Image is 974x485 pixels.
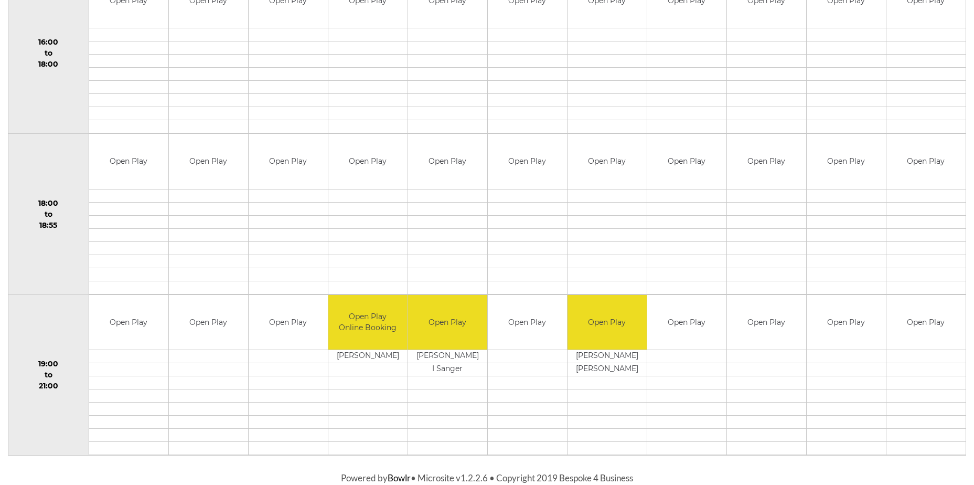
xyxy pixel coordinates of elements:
[328,350,408,363] td: [PERSON_NAME]
[408,295,487,350] td: Open Play
[727,295,806,350] td: Open Play
[169,134,248,189] td: Open Play
[341,472,633,483] span: Powered by • Microsite v1.2.2.6 • Copyright 2019 Bespoke 4 Business
[568,134,647,189] td: Open Play
[89,295,168,350] td: Open Play
[408,350,487,363] td: [PERSON_NAME]
[488,134,567,189] td: Open Play
[886,134,966,189] td: Open Play
[647,295,726,350] td: Open Play
[249,295,328,350] td: Open Play
[488,295,567,350] td: Open Play
[727,134,806,189] td: Open Play
[408,363,487,376] td: I Sanger
[328,295,408,350] td: Open Play Online Booking
[408,134,487,189] td: Open Play
[568,295,647,350] td: Open Play
[568,350,647,363] td: [PERSON_NAME]
[8,294,89,456] td: 19:00 to 21:00
[388,472,411,483] a: Bowlr
[89,134,168,189] td: Open Play
[807,295,886,350] td: Open Play
[807,134,886,189] td: Open Play
[886,295,966,350] td: Open Play
[169,295,248,350] td: Open Play
[568,363,647,376] td: [PERSON_NAME]
[328,134,408,189] td: Open Play
[8,134,89,295] td: 18:00 to 18:55
[647,134,726,189] td: Open Play
[249,134,328,189] td: Open Play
